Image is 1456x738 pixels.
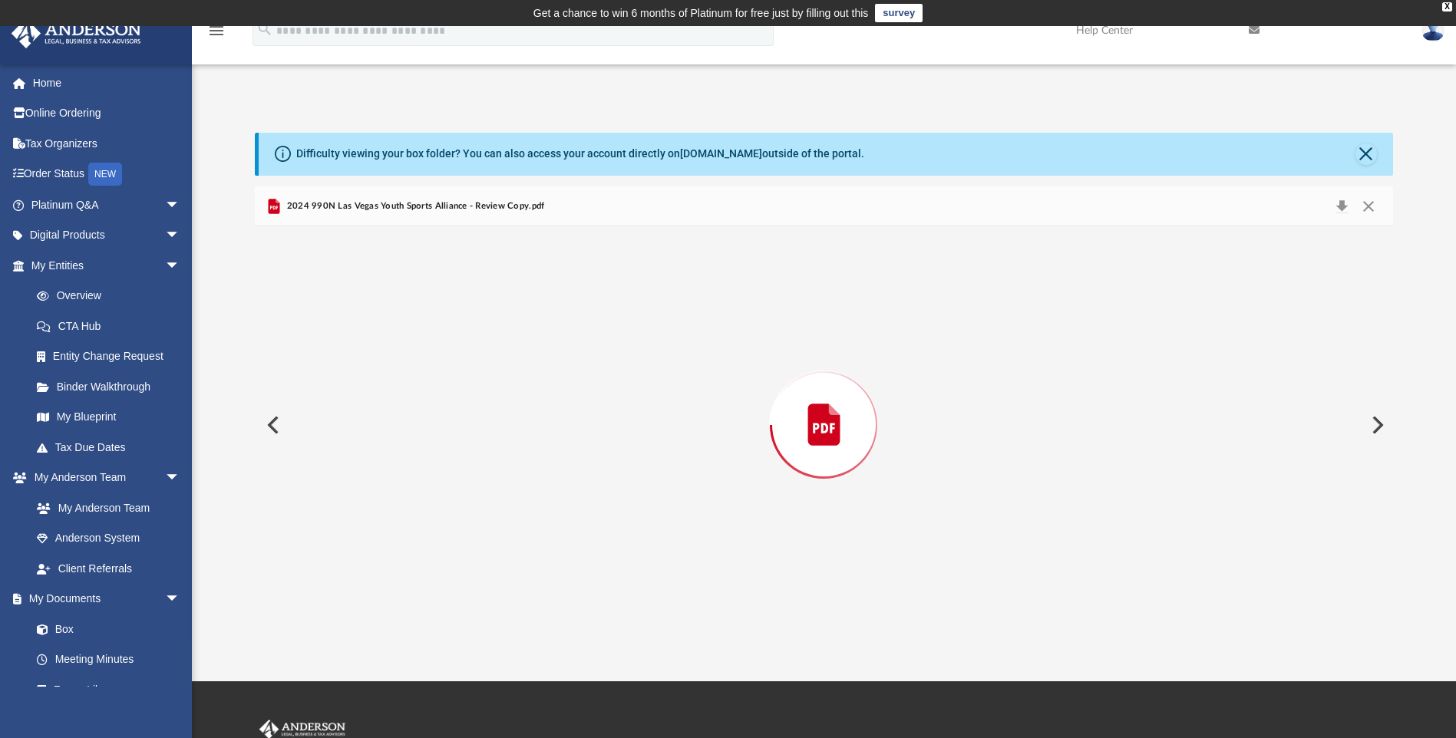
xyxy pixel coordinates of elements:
a: Online Ordering [11,98,203,129]
a: menu [207,29,226,40]
span: arrow_drop_down [165,463,196,494]
a: My Blueprint [21,402,196,433]
button: Close [1355,196,1382,217]
a: My Anderson Teamarrow_drop_down [11,463,196,493]
button: Download [1328,196,1355,217]
a: Order StatusNEW [11,159,203,190]
button: Close [1355,143,1377,165]
img: User Pic [1421,19,1444,41]
img: Anderson Advisors Platinum Portal [7,18,146,48]
a: Platinum Q&Aarrow_drop_down [11,189,203,220]
a: My Anderson Team [21,493,188,523]
span: arrow_drop_down [165,584,196,615]
a: Client Referrals [21,553,196,584]
div: Difficulty viewing your box folder? You can also access your account directly on outside of the p... [296,146,864,162]
a: Tax Organizers [11,128,203,159]
a: My Entitiesarrow_drop_down [11,250,203,281]
a: Anderson System [21,523,196,554]
div: NEW [88,163,122,186]
button: Next File [1359,404,1393,446]
a: Box [21,614,188,644]
i: menu [207,21,226,40]
i: search [256,21,273,38]
a: [DOMAIN_NAME] [680,147,762,160]
a: Home [11,68,203,98]
span: 2024 990N Las Vegas Youth Sports Alliance - Review Copy.pdf [283,199,544,213]
a: Meeting Minutes [21,644,196,675]
a: Overview [21,281,203,311]
a: Tax Due Dates [21,432,203,463]
a: CTA Hub [21,311,203,341]
span: arrow_drop_down [165,220,196,252]
div: Preview [255,186,1392,623]
span: arrow_drop_down [165,189,196,221]
button: Previous File [255,404,289,446]
div: close [1442,2,1452,12]
a: My Documentsarrow_drop_down [11,584,196,614]
a: Digital Productsarrow_drop_down [11,220,203,251]
a: Entity Change Request [21,341,203,372]
span: arrow_drop_down [165,250,196,282]
a: Binder Walkthrough [21,371,203,402]
a: survey [875,4,923,22]
a: Forms Library [21,674,188,705]
div: Get a chance to win 6 months of Platinum for free just by filling out this [533,4,869,22]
